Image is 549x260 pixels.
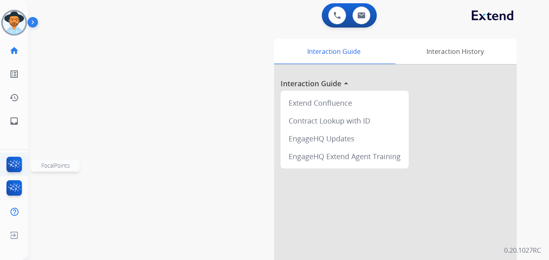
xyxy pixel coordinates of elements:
mat-icon: history [9,93,19,102]
div: Contract Lookup with ID [284,112,405,130]
mat-icon: list_alt [9,69,19,79]
mat-icon: inbox [9,116,19,126]
div: Extend Confluence [284,94,405,112]
p: 0.20.1027RC [504,245,541,255]
img: avatar [3,11,25,34]
span: FocalPoints [41,162,70,169]
div: EngageHQ Updates [284,130,405,147]
mat-icon: home [9,46,19,55]
div: EngageHQ Extend Agent Training [284,147,405,165]
div: Interaction History [393,39,517,64]
div: Interaction Guide [274,39,393,64]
